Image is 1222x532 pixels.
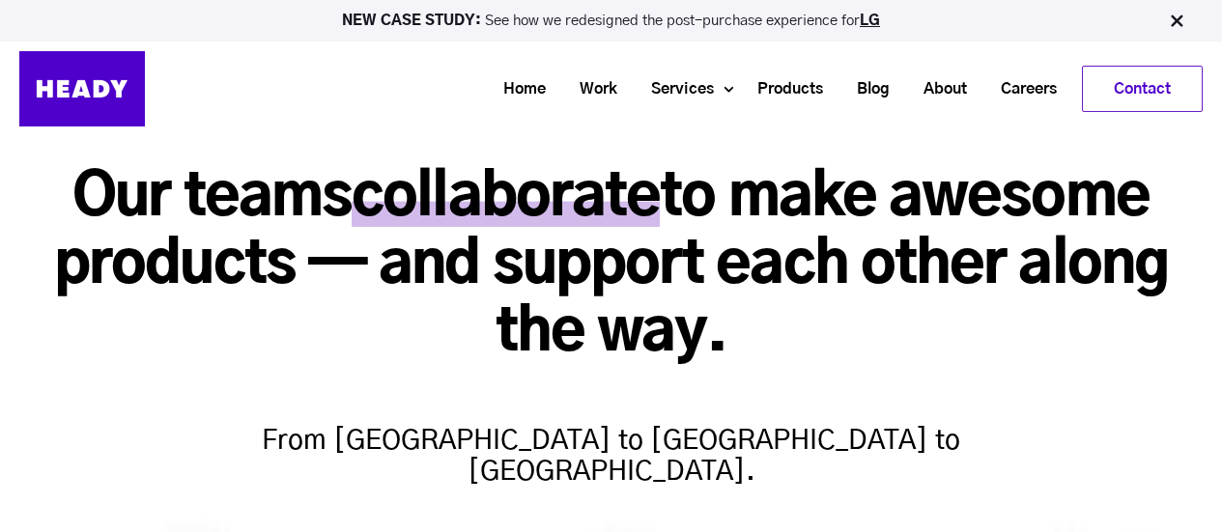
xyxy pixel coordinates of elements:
a: Work [555,71,627,107]
h1: Our teams to make awesome products — and support each other along the way. [19,164,1203,368]
strong: NEW CASE STUDY: [342,14,485,28]
div: Navigation Menu [164,66,1203,112]
a: Blog [833,71,899,107]
a: LG [860,14,880,28]
a: Home [479,71,555,107]
a: About [899,71,977,107]
a: Products [733,71,833,107]
a: Services [627,71,724,107]
img: Close Bar [1167,12,1186,31]
a: Careers [977,71,1066,107]
h4: From [GEOGRAPHIC_DATA] to [GEOGRAPHIC_DATA] to [GEOGRAPHIC_DATA]. [235,387,988,488]
p: See how we redesigned the post-purchase experience for [9,14,1213,28]
a: Contact [1083,67,1202,111]
img: Heady_Logo_Web-01 (1) [19,51,145,126]
span: collaborate [352,169,660,227]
